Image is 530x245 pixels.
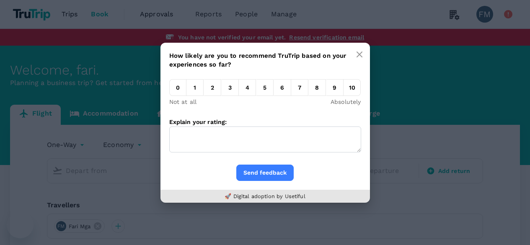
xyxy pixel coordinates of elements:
[169,52,346,68] span: How likely are you to recommend TruTrip based on your experiences so far?
[236,165,294,181] button: Send feedback
[204,79,221,96] em: 2
[326,79,344,96] em: 9
[225,193,305,199] a: 🚀 Digital adoption by Usetiful
[331,98,361,106] p: Absolutely
[169,119,227,125] label: Explain your rating:
[169,98,197,106] p: Not at all
[169,79,186,96] em: 0
[222,79,239,96] em: 3
[239,79,256,96] em: 4
[309,79,326,96] em: 8
[274,79,291,96] em: 6
[344,79,361,96] em: 10
[291,79,308,96] em: 7
[186,79,204,96] em: 1
[256,79,274,96] em: 5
